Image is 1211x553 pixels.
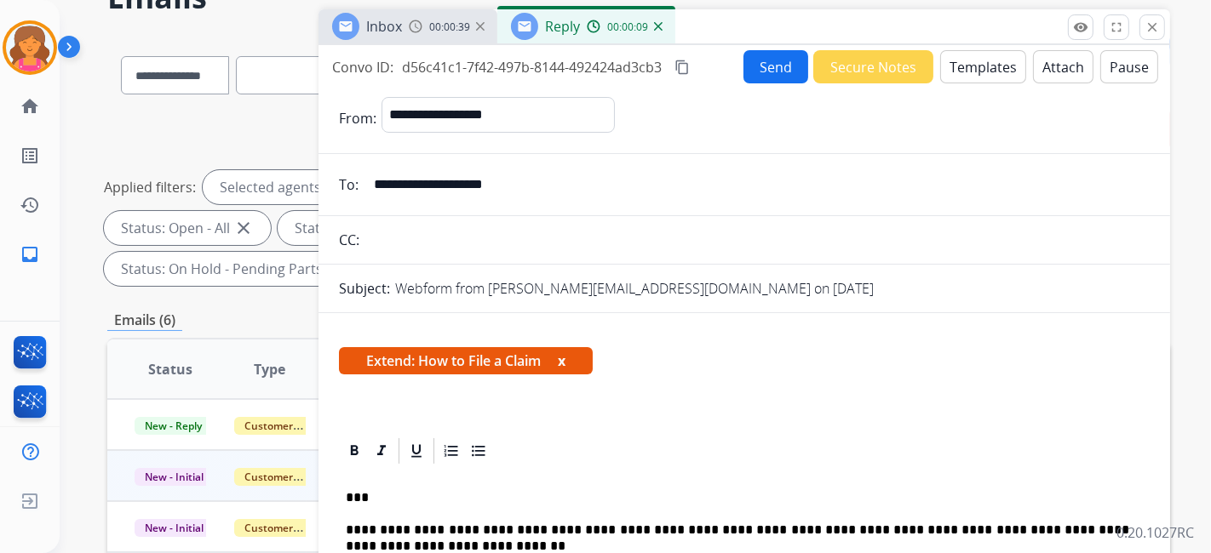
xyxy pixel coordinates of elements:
button: Templates [940,50,1026,83]
button: x [558,351,565,371]
mat-icon: remove_red_eye [1073,20,1088,35]
mat-icon: close [1145,20,1160,35]
mat-icon: list_alt [20,145,40,166]
span: New - Initial [135,519,214,537]
span: Reply [545,17,580,36]
span: Extend: How to File a Claim [339,347,593,374]
span: Inbox [366,17,402,36]
div: Status: On Hold - Pending Parts [104,252,364,286]
p: CC: [339,230,359,250]
button: Pause [1100,50,1158,83]
mat-icon: inbox [20,244,40,265]
button: Secure Notes [813,50,933,83]
span: New - Initial [135,468,214,486]
p: To: [339,174,359,195]
div: Status: Open - All [104,211,271,245]
span: Customer Support [234,519,345,537]
div: Bullet List [466,438,491,464]
mat-icon: content_copy [674,60,690,75]
img: avatar [6,24,54,71]
div: Underline [404,438,429,464]
p: Emails (6) [107,310,182,331]
mat-icon: fullscreen [1109,20,1124,35]
span: Customer Support [234,417,345,435]
span: 00:00:39 [429,20,470,34]
div: Status: New - Initial [278,211,457,245]
p: Convo ID: [332,57,393,77]
div: Italic [369,438,394,464]
span: Type [255,359,286,379]
span: d56c41c1-7f42-497b-8144-492424ad3cb3 [402,58,662,77]
p: From: [339,108,376,128]
p: Webform from [PERSON_NAME][EMAIL_ADDRESS][DOMAIN_NAME] on [DATE] [395,278,874,299]
button: Attach [1033,50,1093,83]
div: Bold [341,438,367,464]
div: Ordered List [439,438,464,464]
span: Customer Support [234,468,345,486]
mat-icon: close [233,218,254,238]
p: Subject: [339,278,390,299]
span: New - Reply [135,417,212,435]
span: Status [148,359,192,379]
mat-icon: history [20,195,40,215]
span: 00:00:09 [607,20,648,34]
p: Applied filters: [104,177,196,197]
p: 0.20.1027RC [1116,522,1194,543]
mat-icon: home [20,96,40,117]
button: Send [743,50,808,83]
div: Selected agents: 1 [203,170,353,204]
